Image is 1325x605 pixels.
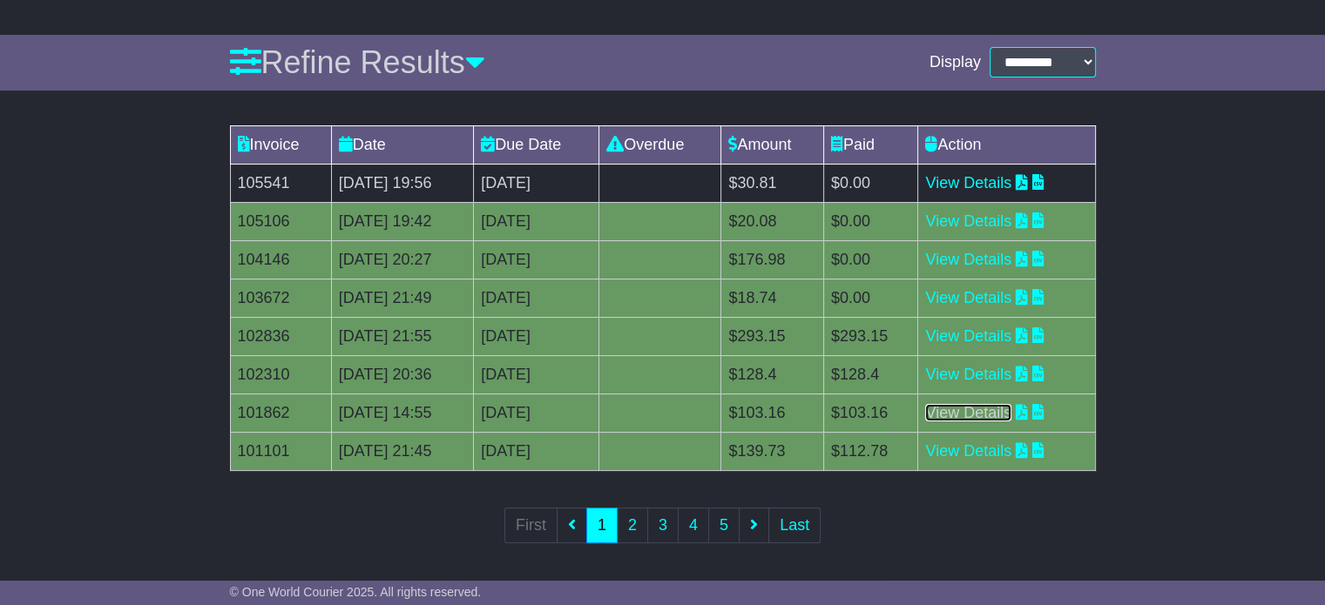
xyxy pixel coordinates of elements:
[331,279,473,317] td: [DATE] 21:49
[586,508,618,543] a: 1
[474,240,599,279] td: [DATE]
[823,355,917,393] td: $128.4
[823,279,917,317] td: $0.00
[925,442,1011,460] a: View Details
[708,508,740,543] a: 5
[721,279,824,317] td: $18.74
[474,202,599,240] td: [DATE]
[823,164,917,202] td: $0.00
[721,125,824,164] td: Amount
[768,508,821,543] a: Last
[230,432,331,470] td: 101101
[230,164,331,202] td: 105541
[678,508,709,543] a: 4
[230,202,331,240] td: 105106
[230,240,331,279] td: 104146
[331,355,473,393] td: [DATE] 20:36
[331,240,473,279] td: [DATE] 20:27
[474,279,599,317] td: [DATE]
[925,174,1011,192] a: View Details
[599,125,721,164] td: Overdue
[925,327,1011,345] a: View Details
[230,279,331,317] td: 103672
[823,240,917,279] td: $0.00
[823,432,917,470] td: $112.78
[925,251,1011,268] a: View Details
[930,53,981,72] span: Display
[474,125,599,164] td: Due Date
[474,432,599,470] td: [DATE]
[331,317,473,355] td: [DATE] 21:55
[823,202,917,240] td: $0.00
[925,212,1011,230] a: View Details
[230,44,485,80] a: Refine Results
[918,125,1095,164] td: Action
[721,240,824,279] td: $176.98
[823,317,917,355] td: $293.15
[474,355,599,393] td: [DATE]
[331,432,473,470] td: [DATE] 21:45
[474,164,599,202] td: [DATE]
[474,317,599,355] td: [DATE]
[721,432,824,470] td: $139.73
[474,393,599,432] td: [DATE]
[721,393,824,432] td: $103.16
[331,125,473,164] td: Date
[647,508,679,543] a: 3
[721,355,824,393] td: $128.4
[230,355,331,393] td: 102310
[331,393,473,432] td: [DATE] 14:55
[230,317,331,355] td: 102836
[823,125,917,164] td: Paid
[230,393,331,432] td: 101862
[230,585,482,599] span: © One World Courier 2025. All rights reserved.
[230,125,331,164] td: Invoice
[721,164,824,202] td: $30.81
[617,508,648,543] a: 2
[721,202,824,240] td: $20.08
[331,164,473,202] td: [DATE] 19:56
[925,366,1011,383] a: View Details
[823,393,917,432] td: $103.16
[925,404,1011,421] a: View Details
[721,317,824,355] td: $293.15
[331,202,473,240] td: [DATE] 19:42
[925,289,1011,306] a: View Details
